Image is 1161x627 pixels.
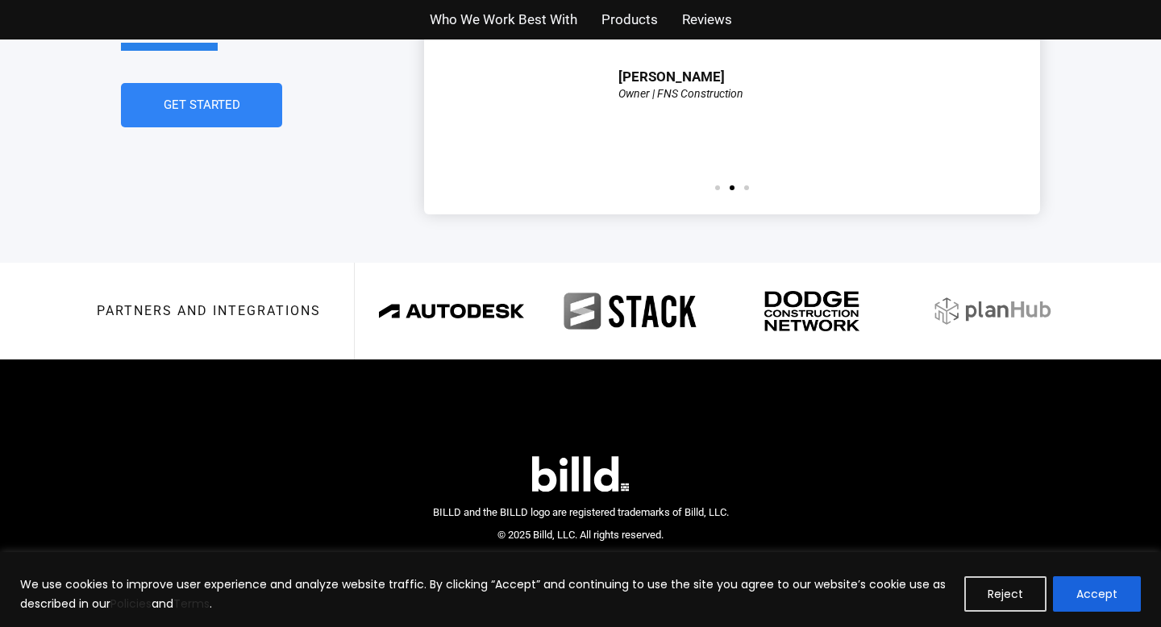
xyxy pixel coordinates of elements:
[433,506,729,542] span: BILLD and the BILLD logo are registered trademarks of Billd, LLC. © 2025 Billd, LLC. All rights r...
[730,185,734,190] span: Go to slide 2
[97,305,321,318] h3: Partners and integrations
[682,8,732,31] a: Reviews
[618,70,725,84] div: [PERSON_NAME]
[601,8,658,31] a: Products
[964,576,1047,612] button: Reject
[173,596,210,612] a: Terms
[164,99,240,111] span: Get Started
[121,83,282,127] a: Get Started
[618,88,743,99] div: Owner | FNS Construction
[1053,576,1141,612] button: Accept
[430,8,577,31] a: Who We Work Best With
[110,596,152,612] a: Policies
[20,575,952,613] p: We use cookies to improve user experience and analyze website traffic. By clicking “Accept” and c...
[744,185,749,190] span: Go to slide 3
[715,185,720,190] span: Go to slide 1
